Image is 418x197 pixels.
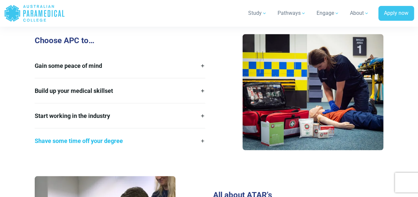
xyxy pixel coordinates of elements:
[35,103,205,128] a: Start working in the industry
[346,4,373,22] a: About
[274,4,310,22] a: Pathways
[35,36,205,45] h3: Choose APC to…
[244,4,271,22] a: Study
[35,53,205,78] a: Gain some peace of mind
[35,78,205,103] a: Build up your medical skillset
[35,128,205,153] a: Shave some time off your degree
[313,4,343,22] a: Engage
[4,3,65,24] a: Australian Paramedical College
[378,6,414,21] a: Apply now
